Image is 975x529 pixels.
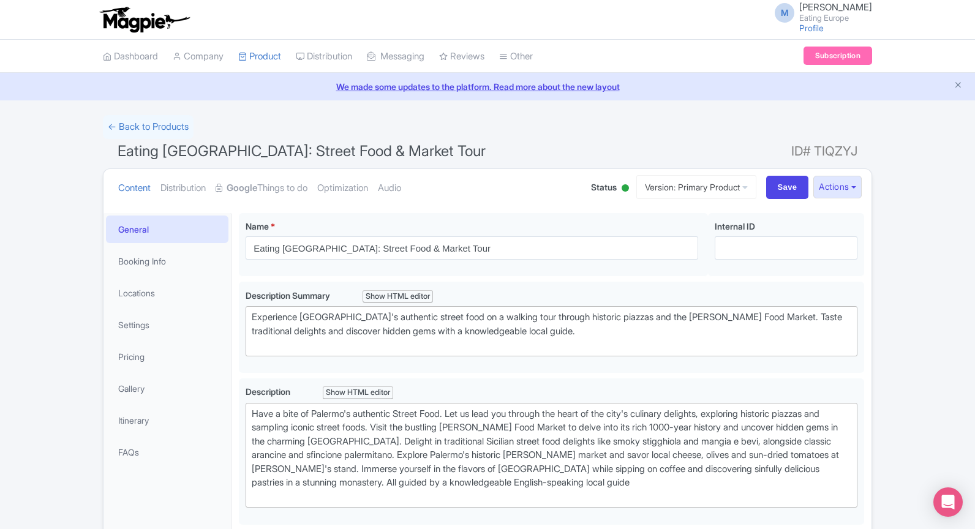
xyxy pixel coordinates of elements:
[118,142,486,160] span: Eating [GEOGRAPHIC_DATA]: Street Food & Market Tour
[106,247,228,275] a: Booking Info
[103,40,158,73] a: Dashboard
[103,115,194,139] a: ← Back to Products
[252,310,851,352] div: Experience [GEOGRAPHIC_DATA]'s authentic street food on a walking tour through historic piazzas a...
[227,181,257,195] strong: Google
[106,407,228,434] a: Itinerary
[791,139,857,163] span: ID# TIQZYJ
[766,176,809,199] input: Save
[296,40,352,73] a: Distribution
[715,221,755,231] span: Internal ID
[106,279,228,307] a: Locations
[799,23,824,33] a: Profile
[367,40,424,73] a: Messaging
[799,1,872,13] span: [PERSON_NAME]
[173,40,224,73] a: Company
[439,40,484,73] a: Reviews
[775,3,794,23] span: M
[804,47,872,65] a: Subscription
[252,407,851,504] div: Have a bite of Palermo's authentic Street Food. Let us lead you through the heart of the city's c...
[7,80,968,93] a: We made some updates to the platform. Read more about the new layout
[767,2,872,22] a: M [PERSON_NAME] Eating Europe
[499,40,533,73] a: Other
[591,181,617,193] span: Status
[954,79,963,93] button: Close announcement
[323,386,393,399] div: Show HTML editor
[636,175,756,199] a: Version: Primary Product
[97,6,192,33] img: logo-ab69f6fb50320c5b225c76a69d11143b.png
[619,179,631,198] div: Active
[246,290,332,301] span: Description Summary
[106,343,228,370] a: Pricing
[238,40,281,73] a: Product
[378,169,401,208] a: Audio
[106,216,228,243] a: General
[216,169,307,208] a: GoogleThings to do
[933,487,963,517] div: Open Intercom Messenger
[246,221,269,231] span: Name
[118,169,151,208] a: Content
[813,176,862,198] button: Actions
[106,375,228,402] a: Gallery
[799,14,872,22] small: Eating Europe
[246,386,292,397] span: Description
[106,311,228,339] a: Settings
[160,169,206,208] a: Distribution
[317,169,368,208] a: Optimization
[106,438,228,466] a: FAQs
[363,290,433,303] div: Show HTML editor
